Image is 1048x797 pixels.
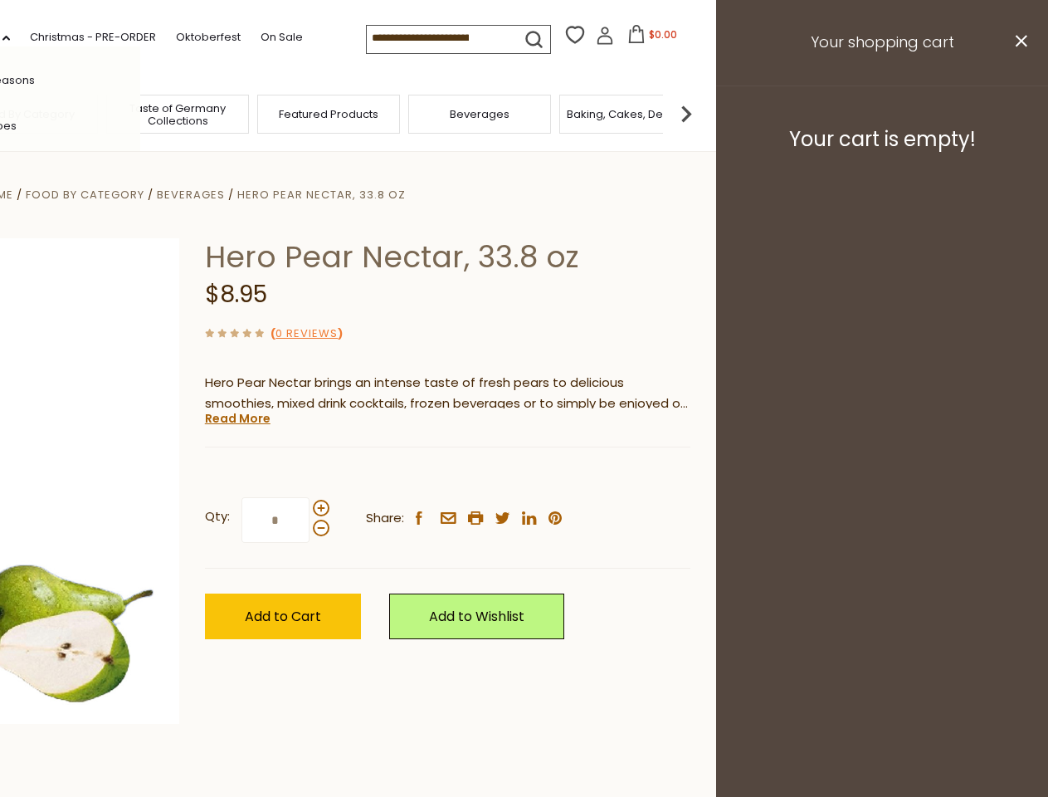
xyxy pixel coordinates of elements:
[111,102,244,127] a: Taste of Germany Collections
[261,28,303,46] a: On Sale
[241,497,310,543] input: Qty:
[176,28,241,46] a: Oktoberfest
[271,325,343,341] span: ( )
[205,410,271,427] a: Read More
[450,108,509,120] a: Beverages
[366,508,404,529] span: Share:
[205,506,230,527] strong: Qty:
[205,373,690,414] p: Hero Pear Nectar brings an intense taste of fresh pears to delicious smoothies, mixed drink cockt...
[205,278,267,310] span: $8.95
[157,187,225,203] a: Beverages
[237,187,406,203] a: Hero Pear Nectar, 33.8 oz
[279,108,378,120] a: Featured Products
[737,127,1027,152] h3: Your cart is empty!
[389,594,564,639] a: Add to Wishlist
[205,594,361,639] button: Add to Cart
[567,108,695,120] a: Baking, Cakes, Desserts
[670,97,703,130] img: next arrow
[30,28,156,46] a: Christmas - PRE-ORDER
[275,325,338,343] a: 0 Reviews
[205,238,690,276] h1: Hero Pear Nectar, 33.8 oz
[649,27,677,42] span: $0.00
[245,607,321,626] span: Add to Cart
[617,25,688,50] button: $0.00
[26,187,144,203] a: Food By Category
